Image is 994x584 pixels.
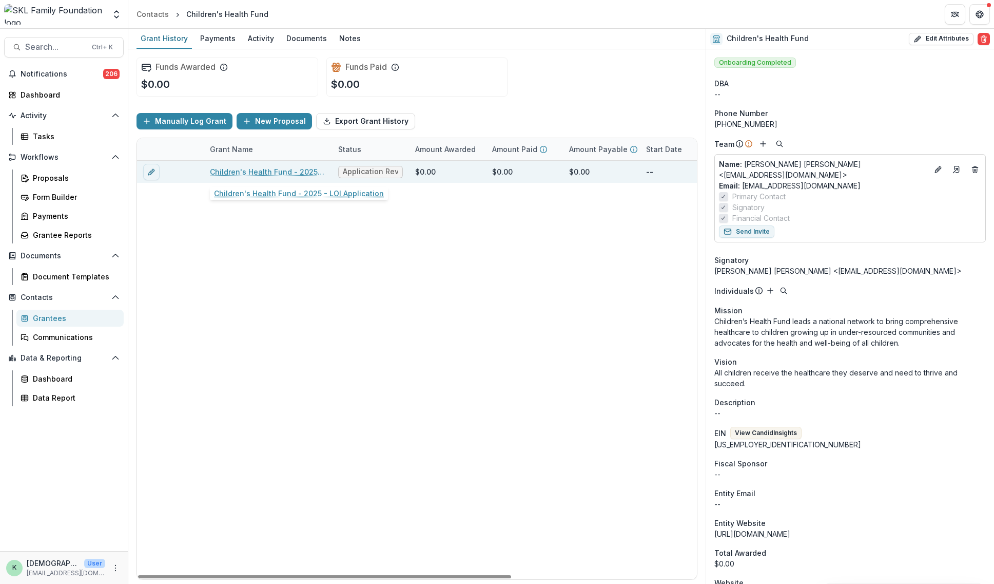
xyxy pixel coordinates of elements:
span: Primary Contact [732,191,786,202]
div: Ctrl + K [90,42,115,53]
span: Workflows [21,153,107,162]
button: Delete [978,33,990,45]
button: Manually Log Grant [137,113,232,129]
div: Grant Name [204,138,332,160]
span: Total Awarded [714,548,766,558]
div: Start Date [640,144,688,155]
p: EIN [714,428,726,439]
button: Notifications206 [4,66,124,82]
span: Documents [21,252,107,260]
span: Entity Email [714,488,755,499]
div: $0.00 [415,166,436,177]
span: Contacts [21,293,107,302]
a: Go to contact [948,161,965,178]
div: -- [714,89,986,100]
a: Data Report [16,389,124,406]
p: $0.00 [141,77,170,92]
nav: breadcrumb [132,7,272,22]
a: Contacts [132,7,173,22]
button: Open entity switcher [109,4,124,25]
a: Document Templates [16,268,124,285]
div: Grant Name [204,144,259,155]
div: Activity [244,31,278,46]
button: Edit Attributes [909,33,973,45]
span: Activity [21,111,107,120]
div: Amount Awarded [409,138,486,160]
span: Data & Reporting [21,354,107,363]
div: $0.00 [492,166,513,177]
p: Amount Payable [569,144,628,155]
div: Notes [335,31,365,46]
p: [DEMOGRAPHIC_DATA] [27,558,80,569]
button: Open Workflows [4,149,124,165]
p: Amount Paid [492,144,537,155]
p: Team [714,139,734,149]
div: Dashboard [21,89,115,100]
span: Description [714,397,755,408]
button: Search [773,138,786,150]
div: kristen [12,564,16,571]
button: Edit [932,163,944,176]
a: Communications [16,329,124,346]
div: [PHONE_NUMBER] [714,119,986,129]
p: Children’s Health Fund leads a national network to bring comprehensive healthcare to children gro... [714,316,986,348]
span: Onboarding Completed [714,58,796,68]
span: Mission [714,305,743,316]
div: Payments [196,31,240,46]
span: Email: [719,181,740,190]
span: Signatory [714,255,749,266]
p: [EMAIL_ADDRESS][DOMAIN_NAME] [27,569,105,578]
div: Contacts [137,9,169,20]
div: Status [332,138,409,160]
div: Document Templates [33,271,115,282]
span: Search... [25,42,86,52]
a: Grantees [16,310,124,327]
button: Get Help [969,4,990,25]
div: Grant History [137,31,192,46]
button: Open Data & Reporting [4,350,124,366]
span: Notifications [21,70,103,79]
span: Fiscal Sponsor [714,458,767,469]
a: Form Builder [16,189,124,205]
button: Open Contacts [4,289,124,306]
button: Open Documents [4,248,124,264]
button: Search... [4,37,124,58]
div: Children's Health Fund [186,9,268,20]
span: DBA [714,78,729,89]
p: All children receive the healthcare they deserve and need to thrive and succeed. [714,367,986,389]
button: More [109,562,122,574]
span: Financial Contact [732,213,790,223]
div: Amount Paid [486,138,563,160]
p: $0.00 [331,77,360,92]
div: [US_EMPLOYER_IDENTIFICATION_NUMBER] [714,439,986,450]
span: Entity Website [714,518,766,529]
a: Payments [196,29,240,49]
p: -- [646,166,653,177]
div: Amount Payable [563,138,640,160]
p: [PERSON_NAME] [PERSON_NAME] <[EMAIL_ADDRESS][DOMAIN_NAME]> [719,159,928,180]
div: Dashboard [33,373,115,384]
span: Vision [714,356,737,367]
a: Children's Health Fund - 2025 - LOI Application [210,166,326,177]
div: Payments [33,211,115,221]
button: Search [777,285,790,297]
div: Start Date [640,138,717,160]
div: Grantee Reports [33,230,115,240]
button: View CandidInsights [730,427,802,439]
a: Documents [282,29,331,49]
div: $0.00 [569,166,590,177]
div: [URL][DOMAIN_NAME] [714,529,986,539]
a: Grantee Reports [16,227,124,243]
div: [PERSON_NAME] [PERSON_NAME] <[EMAIL_ADDRESS][DOMAIN_NAME]> [714,266,986,276]
button: Send Invite [719,225,774,238]
a: Name: [PERSON_NAME] [PERSON_NAME] <[EMAIL_ADDRESS][DOMAIN_NAME]> [719,159,928,180]
a: Dashboard [4,86,124,103]
img: SKL Family Foundation logo [4,4,105,25]
button: Deletes [969,163,981,176]
a: Tasks [16,128,124,145]
div: Grantees [33,313,115,324]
